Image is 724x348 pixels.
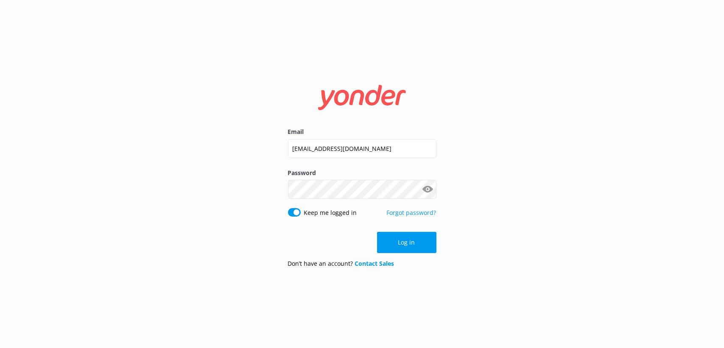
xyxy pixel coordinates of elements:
[288,127,436,136] label: Email
[288,259,394,268] p: Don’t have an account?
[288,168,436,178] label: Password
[377,232,436,253] button: Log in
[387,209,436,217] a: Forgot password?
[288,139,436,158] input: user@emailaddress.com
[419,181,436,198] button: Show password
[355,259,394,267] a: Contact Sales
[304,208,357,217] label: Keep me logged in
